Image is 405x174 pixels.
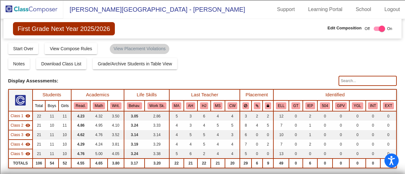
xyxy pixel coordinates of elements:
mat-icon: visibility [25,132,30,137]
td: 0 [317,130,332,140]
button: HJ [200,102,208,109]
td: 5 [169,111,184,121]
th: Students [33,89,71,100]
td: 3 [240,111,251,121]
th: Good Parent Volunteer [333,100,349,111]
td: 2 [303,140,318,149]
th: Boys [45,100,59,111]
button: YGL [352,102,363,109]
td: 4.24 [90,140,108,149]
td: 3.05 [124,111,145,121]
td: 7 [273,121,289,130]
td: 0 [333,149,349,159]
td: 10 [45,121,59,130]
td: 22 [197,159,211,168]
span: Class 5 [11,151,23,157]
th: Keep with teacher [263,100,273,111]
button: Writ. [110,102,121,109]
td: 2 [197,149,211,159]
button: Math [93,102,105,109]
th: Individualized Education Plan [303,100,318,111]
td: 4 [169,121,184,130]
th: Mary Alfredson [169,100,184,111]
th: Placement [240,89,273,100]
td: 0 [289,121,303,130]
button: Work Sk. [147,102,166,109]
th: 504 Plan [317,100,332,111]
td: Barb Burson - Burson [9,111,33,121]
td: 1 [303,121,318,130]
td: 3.14 [145,130,169,140]
span: Off [365,26,370,32]
td: 3 [184,121,198,130]
td: 5 [184,130,198,140]
td: 4.55 [71,159,90,168]
mat-chip: View Placement Violations [110,44,169,54]
td: 0 [380,121,396,130]
td: 29 [240,159,251,168]
td: 3.24 [124,121,145,130]
th: Hanna Johnson [197,100,211,111]
td: 3.19 [124,140,145,149]
td: 21 [33,140,46,149]
td: 49 [273,159,289,168]
span: Class 2 [11,123,23,128]
mat-icon: visibility [25,151,30,156]
td: 0 [252,140,263,149]
td: 0 [333,140,349,149]
td: 6 [252,159,263,168]
td: 10 [59,130,71,140]
td: 10 [273,130,289,140]
td: 4 [169,140,184,149]
input: Search... [339,76,397,86]
td: 0 [289,130,303,140]
button: MS [213,102,223,109]
td: 54 [45,159,59,168]
td: 0 [263,149,273,159]
td: 4.32 [90,111,108,121]
td: 4 [197,121,211,130]
td: 0 [366,149,381,159]
th: Young for Grade Level [349,100,366,111]
td: 6 [197,111,211,121]
td: 3.17 [124,159,145,168]
td: 0 [366,159,381,168]
td: 0 [349,111,366,121]
button: Start Over [8,43,39,54]
td: 0 [289,140,303,149]
td: 0 [252,130,263,140]
td: 2 [303,111,318,121]
td: 0 [380,140,396,149]
td: 5 [211,121,225,130]
button: IEP [305,102,315,109]
th: Life Skills [124,89,169,100]
td: 0 [289,111,303,121]
th: Aliza Howe [184,100,198,111]
td: 4.95 [90,121,108,130]
button: EXT [383,102,394,109]
button: CW [227,102,238,109]
th: Extrovert [380,100,396,111]
th: Keep away students [240,100,251,111]
button: AH [186,102,195,109]
td: 0 [289,149,303,159]
td: 3 [184,111,198,121]
th: Keep with students [252,100,263,111]
th: Total [33,100,46,111]
td: 4.76 [90,130,108,140]
th: Introvert [366,100,381,111]
button: INT [368,102,378,109]
td: 4 [252,121,263,130]
td: 4 [211,140,225,149]
td: 0 [317,159,332,168]
td: 4.05 [108,149,124,159]
td: 0 [349,149,366,159]
td: 3.38 [145,149,169,159]
td: 0 [380,130,396,140]
td: 4 [211,149,225,159]
td: 22 [169,159,184,168]
button: View Compose Rules [45,43,97,54]
button: Download Class List [36,58,86,69]
td: 7 [240,140,251,149]
td: 3.29 [145,140,169,149]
